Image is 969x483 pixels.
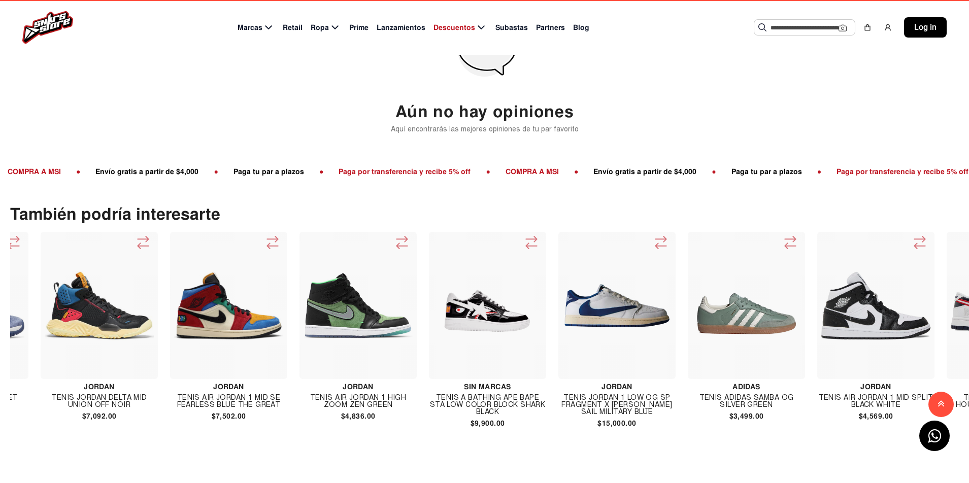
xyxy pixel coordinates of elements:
img: TENIS JORDAN 1 LOW OG SP FRAGMENT X TRAVIS SCOTT SAIL MILITARY BLUE [562,251,672,360]
h4: $3,499.00 [688,412,805,420]
h4: $15,000.00 [558,420,676,427]
span: Paga tu par a plazos [226,167,312,176]
img: TENIS A BATHING APE BAPE STA LOW COLOR BLOCK SHARK BLACK [433,270,542,341]
h4: Jordan [41,383,158,390]
span: Partners [536,22,565,33]
span: ● [566,167,586,176]
span: Retail [283,22,303,33]
p: También podría interesarte [10,206,969,223]
img: user [884,23,892,31]
span: Ropa [311,22,329,33]
h4: $7,502.00 [170,412,287,420]
h4: Tenis Air Jordan 1 Mid Se Fearless Blue The Great [170,394,287,408]
img: Tenis Air Jordan 1 Mid Se Fearless Blue The Great [174,271,283,340]
h4: Tenis Air Jordan 1 Mid Split Black White [817,394,934,408]
img: Cámara [839,24,847,32]
span: Envío gratis a partir de $4,000 [586,167,704,176]
img: shopping [863,23,872,31]
h4: TENIS A BATHING APE BAPE STA LOW COLOR BLOCK SHARK BLACK [429,394,546,416]
p: Aquí encontrarás las mejores opiniones de tu par favorito [391,126,579,133]
span: Prime [349,22,369,33]
h4: Sin Marcas [429,383,546,390]
h4: Tenis Jordan Delta Mid Union Off Noir [41,394,158,408]
span: Marcas [238,22,262,33]
h4: Jordan [817,383,934,390]
h4: $4,836.00 [299,412,417,420]
span: Subastas [495,22,528,33]
span: ● [478,167,497,176]
span: ● [312,167,331,176]
h4: $9,900.00 [429,420,546,427]
img: Tenis Air Jordan 1 Mid Split Black White [821,251,930,360]
h4: Jordan [299,383,417,390]
h4: Adidas [688,383,805,390]
img: Buscar [758,23,766,31]
h4: Jordan [558,383,676,390]
span: ● [206,167,225,176]
img: Tenis Jordan Delta Mid Union Off Noir [45,251,154,360]
span: Paga por transferencia y recibe 5% off [331,167,478,176]
h4: Jordan [170,383,287,390]
h4: $7,092.00 [41,412,158,420]
span: Blog [573,22,589,33]
h2: Aún no hay opiniones [395,102,574,122]
h4: $4,569.00 [817,412,934,420]
span: Lanzamientos [377,22,425,33]
span: ● [704,167,723,176]
h4: TENIS JORDAN 1 LOW OG SP FRAGMENT X [PERSON_NAME] SAIL MILITARY BLUE [558,394,676,416]
span: Paga tu par a plazos [724,167,810,176]
img: logo [22,11,73,44]
h4: Tenis Air Jordan 1 High Zoom Zen Green [299,394,417,408]
img: Tenis Air Jordan 1 High Zoom Zen Green [304,251,413,360]
span: Log in [914,21,937,33]
span: ● [810,167,829,176]
img: TENIS ADIDAS SAMBA OG SILVER GREEN [692,251,801,360]
span: Envío gratis a partir de $4,000 [88,167,206,176]
h4: TENIS ADIDAS SAMBA OG SILVER GREEN [688,394,805,408]
span: Descuentos [433,22,475,33]
span: COMPRA A MSI [498,167,566,176]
